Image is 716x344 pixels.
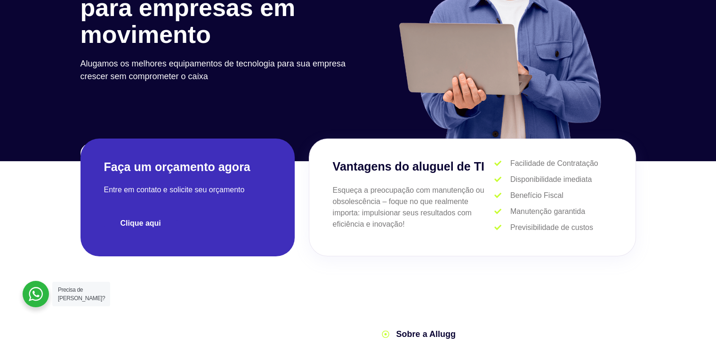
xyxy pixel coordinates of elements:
[508,174,592,185] span: Disponibilidade imediata
[508,222,593,233] span: Previsibilidade de custos
[508,158,598,169] span: Facilidade de Contratação
[104,212,177,235] a: Clique aqui
[333,185,495,230] p: Esqueça a preocupação com manutenção ou obsolescência – foque no que realmente importa: impulsion...
[121,220,161,227] span: Clique aqui
[104,184,271,196] p: Entre em contato e solicite seu orçamento
[80,57,354,83] p: Alugamos os melhores equipamentos de tecnologia para sua empresa crescer sem comprometer o caixa
[508,190,563,201] span: Benefício Fiscal
[104,159,271,175] h2: Faça um orçamento agora
[333,158,495,176] h3: Vantagens do aluguel de TI
[547,224,716,344] iframe: Chat Widget
[547,224,716,344] div: Widget de chat
[394,328,456,341] span: Sobre a Allugg
[58,287,105,302] span: Precisa de [PERSON_NAME]?
[508,206,585,217] span: Manutenção garantida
